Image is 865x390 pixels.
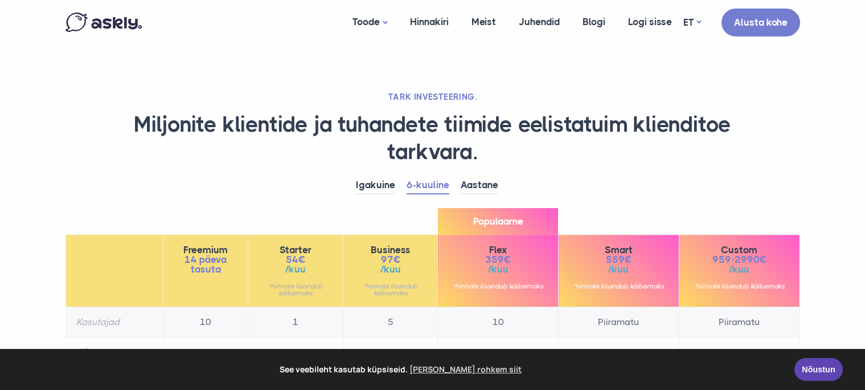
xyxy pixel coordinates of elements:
td: 500 [343,338,438,368]
th: Kasutajad [65,307,163,338]
span: /kuu [354,265,428,274]
a: ET [683,14,701,31]
td: 5000 [559,338,679,368]
td: Piiramatu [679,307,800,338]
span: 359€ [448,255,548,265]
td: 10 [163,307,248,338]
span: Smart [569,245,669,255]
span: Populaarne [438,208,558,235]
span: Starter [259,245,333,255]
small: *hinnale lisandub käibemaks [569,283,669,290]
small: *hinnale lisandub käibemaks [354,283,428,296]
span: 959-2990€ [690,255,789,265]
td: 2000 [438,338,559,368]
span: 97€ [354,255,428,265]
span: /kuu [448,265,548,274]
span: 54€ [259,255,333,265]
span: Business [354,245,428,255]
a: Nõustun [794,358,843,381]
span: Custom [690,245,789,255]
span: Freemium [174,245,237,255]
a: 6-kuuline [407,177,449,194]
a: Igakuine [356,177,395,194]
th: Sõnumid [65,338,163,368]
td: Piiramatu [559,307,679,338]
td: 1 [248,307,343,338]
span: See veebileht kasutab küpsiseid. [17,361,786,378]
span: /kuu [259,265,333,274]
small: *hinnale lisandub käibemaks [259,283,333,296]
span: 14 päeva tasuta [174,255,237,274]
td: 500 [248,338,343,368]
small: *hinnale lisandub käibemaks [690,283,789,290]
h2: TARK INVESTEERING. [65,91,800,103]
a: Alusta kohe [721,9,800,36]
td: 50 [163,338,248,368]
span: 559€ [569,255,669,265]
span: Flex [448,245,548,255]
h1: Miljonite klientide ja tuhandete tiimide eelistatuim klienditoe tarkvara. [65,111,800,165]
td: 5 [343,307,438,338]
td: Kokkuleppel [679,338,800,368]
span: /kuu [569,265,669,274]
span: /kuu [690,265,789,274]
img: Askly [65,13,142,32]
a: Aastane [461,177,498,194]
a: learn more about cookies [408,361,523,378]
td: 10 [438,307,559,338]
small: *hinnale lisandub käibemaks [448,283,548,290]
